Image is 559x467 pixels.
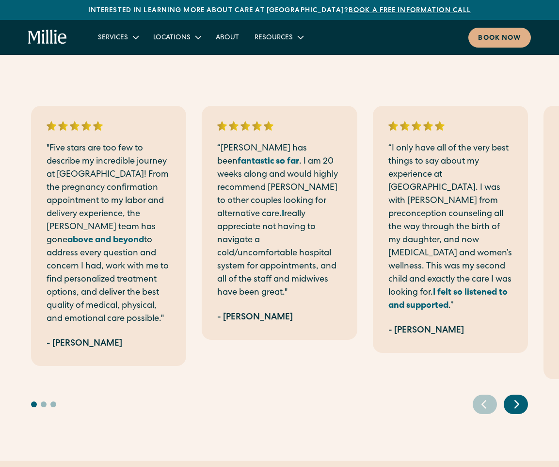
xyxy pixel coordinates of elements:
[468,28,531,48] a: Book now
[98,33,128,43] div: Services
[90,29,145,45] div: Services
[388,324,464,337] div: - [PERSON_NAME]
[67,236,144,245] strong: above and beyond
[388,288,508,310] strong: I felt so listened to and supported
[473,395,497,414] div: Previous slide
[31,106,186,366] div: 1 / 7
[47,142,171,326] p: "Five stars are too few to describe my incredible journey at [GEOGRAPHIC_DATA]! From the pregnanc...
[282,210,284,218] strong: I
[217,142,341,300] p: “[PERSON_NAME] has been . I am 20 weeks along and would highly recommend [PERSON_NAME] to other c...
[388,142,512,313] p: “I only have all of the very best things to say about my experience at [GEOGRAPHIC_DATA]. I was w...
[47,337,122,350] div: - [PERSON_NAME]
[153,33,191,43] div: Locations
[28,30,67,45] a: home
[217,311,293,324] div: - [PERSON_NAME]
[373,106,528,353] div: 3 / 7
[208,29,247,45] a: About
[478,33,521,44] div: Book now
[41,401,47,407] button: Go to slide 2
[50,401,56,407] button: Go to slide 3
[202,106,357,340] div: 2 / 7
[238,157,299,166] strong: fantastic so far
[217,121,273,131] img: 5 stars rating
[255,33,293,43] div: Resources
[47,121,103,131] img: 5 stars rating
[247,29,310,45] div: Resources
[31,401,37,407] button: Go to slide 1
[388,121,445,131] img: 5 stars rating
[349,7,471,14] a: Book a free information call
[145,29,208,45] div: Locations
[504,395,528,414] div: Next slide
